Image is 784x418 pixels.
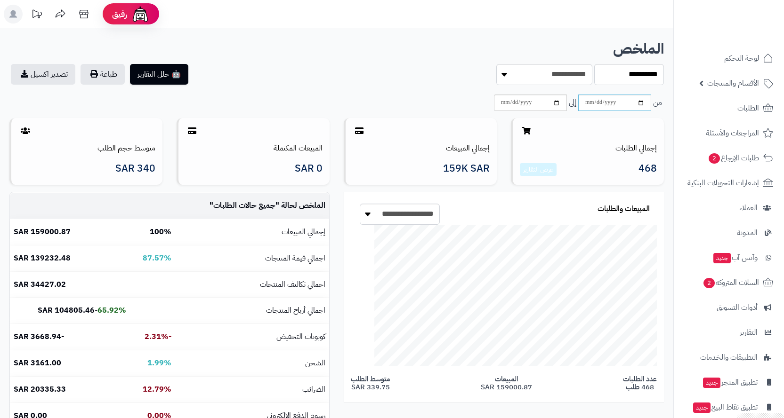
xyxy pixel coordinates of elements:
span: 2 [709,153,720,164]
b: 159000.87 SAR [14,226,71,237]
b: 104805.46 SAR [38,305,95,316]
b: 100% [150,226,171,237]
span: المدونة [737,226,758,239]
button: 🤖 حلل التقارير [130,64,188,85]
span: 468 [639,163,657,176]
span: المراجعات والأسئلة [706,126,759,140]
span: تطبيق المتجر [702,376,758,389]
a: السلات المتروكة2 [679,271,778,294]
b: الملخص [613,38,664,60]
span: جديد [703,378,720,388]
span: طلبات الإرجاع [708,151,759,165]
a: إجمالي المبيعات [446,142,490,154]
span: الأقسام والمنتجات [707,77,759,90]
a: إشعارات التحويلات البنكية [679,172,778,194]
span: جديد [693,402,711,413]
a: تطبيق المتجرجديد [679,371,778,394]
h3: المبيعات والطلبات [598,205,650,213]
span: متوسط الطلب 339.75 SAR [351,375,390,391]
td: اجمالي قيمة المنتجات [175,245,329,271]
span: إلى [569,97,576,108]
a: وآتس آبجديد [679,246,778,269]
span: لوحة التحكم [724,52,759,65]
span: التقارير [740,326,758,339]
b: 139232.48 SAR [14,252,71,264]
b: 12.79% [143,384,171,395]
a: التطبيقات والخدمات [679,346,778,369]
span: العملاء [739,201,758,214]
td: إجمالي المبيعات [175,219,329,245]
a: تصدير اكسيل [11,64,75,85]
span: تطبيق نقاط البيع [692,401,758,414]
span: الطلبات [737,102,759,115]
span: جديد [713,253,731,263]
td: كوبونات التخفيض [175,324,329,350]
span: من [653,97,662,108]
b: 20335.33 SAR [14,384,66,395]
b: 87.57% [143,252,171,264]
span: 159K SAR [443,163,490,174]
td: الشحن [175,350,329,376]
button: طباعة [81,64,125,85]
span: جميع حالات الطلبات [213,200,275,211]
a: متوسط حجم الطلب [97,142,155,154]
span: 2 [703,278,715,288]
b: 65.92% [97,305,126,316]
td: اجمالي أرباح المنتجات [175,298,329,323]
b: -3668.94 SAR [14,331,64,342]
td: اجمالي تكاليف المنتجات [175,272,329,298]
a: لوحة التحكم [679,47,778,70]
b: 34427.02 SAR [14,279,66,290]
a: عرض التقارير [523,165,553,174]
span: وآتس آب [712,251,758,264]
td: - [10,298,130,323]
span: إشعارات التحويلات البنكية [687,176,759,189]
a: تحديثات المنصة [25,5,48,26]
a: المراجعات والأسئلة [679,122,778,144]
img: ai-face.png [131,5,150,24]
a: إجمالي الطلبات [615,142,657,154]
a: المبيعات المكتملة [274,142,323,154]
b: 1.99% [147,357,171,369]
b: -2.31% [145,331,171,342]
span: 0 SAR [295,163,323,174]
a: طلبات الإرجاع2 [679,147,778,169]
span: السلات المتروكة [703,276,759,289]
a: التقارير [679,321,778,344]
td: الضرائب [175,377,329,402]
b: 3161.00 SAR [14,357,61,369]
span: رفيق [112,8,127,20]
td: الملخص لحالة " " [175,193,329,219]
span: 340 SAR [115,163,155,174]
a: العملاء [679,197,778,219]
span: المبيعات 159000.87 SAR [481,375,532,391]
a: أدوات التسويق [679,296,778,319]
span: التطبيقات والخدمات [700,351,758,364]
a: الطلبات [679,97,778,119]
a: المدونة [679,221,778,244]
span: عدد الطلبات 468 طلب [623,375,657,391]
span: أدوات التسويق [717,301,758,314]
